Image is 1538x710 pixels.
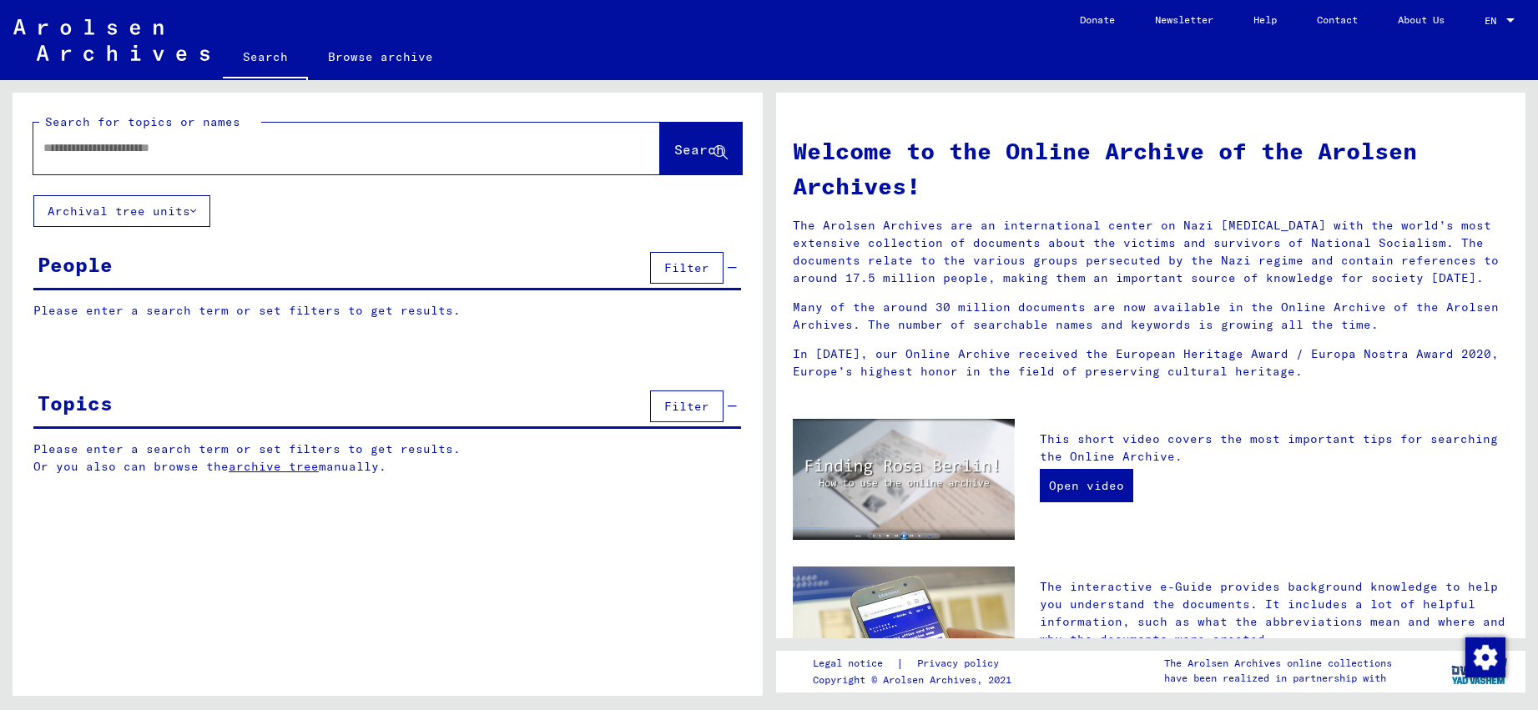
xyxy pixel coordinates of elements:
mat-label: Search for topics or names [45,114,240,129]
p: Please enter a search term or set filters to get results. Or you also can browse the manually. [33,441,742,476]
p: The Arolsen Archives online collections [1164,656,1392,671]
p: Many of the around 30 million documents are now available in the Online Archive of the Arolsen Ar... [793,299,1510,334]
button: Filter [650,252,724,284]
p: The interactive e-Guide provides background knowledge to help you understand the documents. It in... [1040,578,1509,648]
a: Browse archive [308,37,453,77]
button: Archival tree units [33,195,210,227]
h1: Welcome to the Online Archive of the Arolsen Archives! [793,133,1510,204]
p: In [DATE], our Online Archive received the European Heritage Award / Europa Nostra Award 2020, Eu... [793,345,1510,380]
span: Filter [664,399,709,414]
img: Arolsen_neg.svg [13,19,209,61]
p: Please enter a search term or set filters to get results. [33,302,741,320]
div: People [38,249,113,279]
p: have been realized in partnership with [1164,671,1392,686]
span: Filter [664,260,709,275]
img: video.jpg [793,419,1015,540]
span: Search [674,141,724,158]
img: Change consent [1465,637,1505,677]
a: Search [223,37,308,80]
p: Copyright © Arolsen Archives, 2021 [813,672,1019,687]
button: Search [660,123,742,174]
div: | [813,655,1019,672]
p: This short video covers the most important tips for searching the Online Archive. [1040,431,1509,466]
a: archive tree [229,459,319,474]
img: yv_logo.png [1448,650,1510,692]
p: The Arolsen Archives are an international center on Nazi [MEDICAL_DATA] with the world’s most ext... [793,217,1510,287]
a: Legal notice [813,655,896,672]
span: EN [1485,15,1503,27]
button: Filter [650,390,724,422]
div: Topics [38,388,113,418]
a: Privacy policy [904,655,1019,672]
a: Open video [1040,469,1133,502]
